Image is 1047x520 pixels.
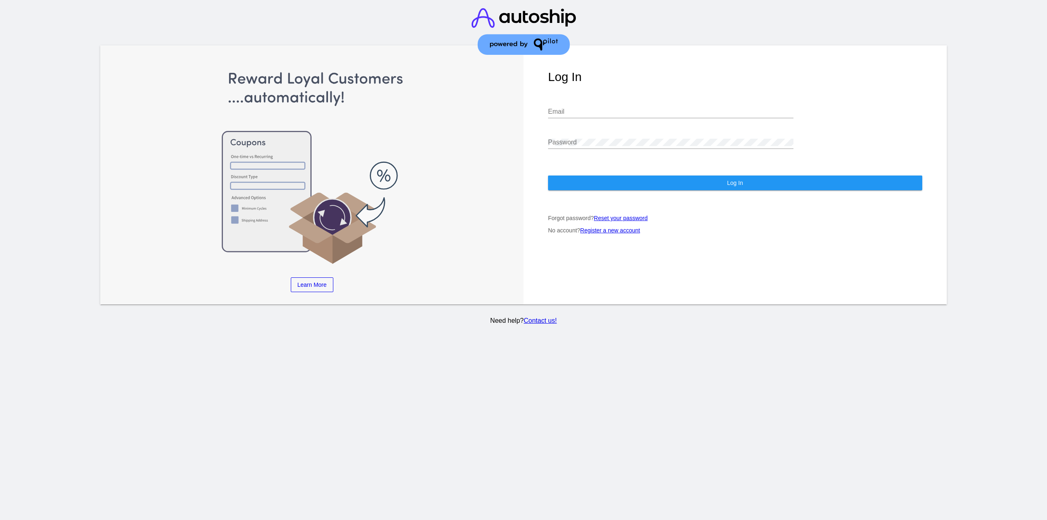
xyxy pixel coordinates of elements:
[594,215,648,221] a: Reset your password
[580,227,640,234] a: Register a new account
[548,108,793,115] input: Email
[99,317,948,324] p: Need help?
[125,70,499,265] img: Apply Coupons Automatically to Scheduled Orders with QPilot
[548,70,922,84] h1: Log In
[548,227,922,234] p: No account?
[548,215,922,221] p: Forgot password?
[548,176,922,190] button: Log In
[291,277,333,292] a: Learn More
[727,180,743,186] span: Log In
[297,281,327,288] span: Learn More
[523,317,557,324] a: Contact us!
